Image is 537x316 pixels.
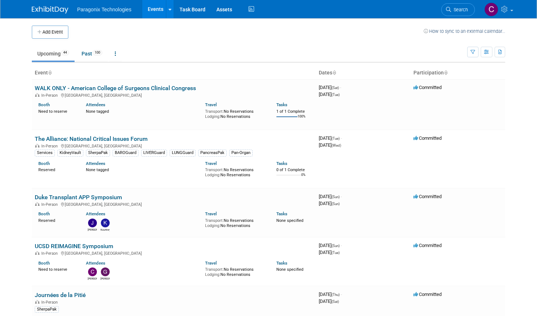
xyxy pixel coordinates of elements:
img: In-Person Event [35,202,39,206]
div: No Reservations No Reservations [205,166,265,177]
a: Duke Transplant APP Symposium [35,194,122,201]
span: None specified [276,218,303,223]
div: SherpaPak [35,306,59,313]
a: Sort by Event Name [48,70,52,76]
span: Search [451,7,468,12]
span: Committed [413,135,442,141]
img: ExhibitDay [32,6,68,14]
div: No Reservations No Reservations [205,108,265,119]
div: Kourtney Lammey [101,227,110,232]
span: (Thu) [332,293,340,297]
span: Lodging: [205,272,220,277]
span: Committed [413,243,442,248]
th: Dates [316,67,411,79]
a: Booth [38,261,50,266]
a: Tasks [276,102,287,107]
span: (Tue) [332,251,340,255]
span: [DATE] [319,135,342,141]
span: (Sun) [332,195,340,199]
span: Lodging: [205,223,220,228]
span: Transport: [205,218,224,223]
a: Travel [205,161,217,166]
div: LIVERGuard [141,150,167,156]
span: 44 [61,50,69,55]
span: [DATE] [319,250,340,255]
div: SherpaPak [86,150,110,156]
a: WALK ONLY - American College of Surgeons Clinical Congress [35,85,196,92]
a: Travel [205,261,217,266]
span: (Sun) [332,244,340,248]
a: Tasks [276,211,287,216]
span: - [341,135,342,141]
div: Reserved [38,166,75,173]
div: [GEOGRAPHIC_DATA], [GEOGRAPHIC_DATA] [35,201,313,207]
span: [DATE] [319,194,342,199]
span: Transport: [205,109,224,114]
span: In-Person [41,202,60,207]
span: - [341,194,342,199]
img: Joseph Clair [88,219,97,227]
span: Committed [413,194,442,199]
a: Travel [205,211,217,216]
span: - [340,85,341,90]
span: [DATE] [319,292,342,297]
div: LUNGGuard [170,150,196,156]
div: Greg Quinn [101,276,110,281]
a: Sort by Participation Type [444,70,447,76]
span: Committed [413,85,442,90]
a: Tasks [276,261,287,266]
span: In-Person [41,300,60,305]
span: In-Person [41,144,60,149]
div: None tagged [86,166,199,173]
a: Booth [38,211,50,216]
span: 100 [92,50,102,55]
div: Services [35,150,55,156]
img: Kourtney Lammey [101,219,110,227]
a: The Alliance: National Critical Issues Forum [35,135,148,142]
a: How to sync to an external calendar... [424,28,505,34]
div: Need to reserve [38,108,75,114]
span: Lodging: [205,173,220,177]
div: Reserved [38,217,75,223]
span: Transport: [205,267,224,272]
a: Travel [205,102,217,107]
span: [DATE] [319,85,341,90]
div: 0 of 1 Complete [276,167,313,173]
a: Attendees [86,102,105,107]
td: 0% [301,173,306,183]
div: PancreasPak [198,150,227,156]
span: [DATE] [319,298,339,304]
a: Attendees [86,261,105,266]
span: - [341,243,342,248]
img: Greg Quinn [101,267,110,276]
img: In-Person Event [35,144,39,147]
img: In-Person Event [35,300,39,304]
a: Past100 [76,47,108,61]
a: Attendees [86,211,105,216]
img: In-Person Event [35,93,39,97]
div: [GEOGRAPHIC_DATA], [GEOGRAPHIC_DATA] [35,92,313,98]
th: Event [32,67,316,79]
img: In-Person Event [35,251,39,255]
a: Journées de la Pitié [35,292,86,298]
span: Lodging: [205,114,220,119]
span: (Sun) [332,202,340,206]
img: Corinne McNamara [484,3,498,16]
span: Committed [413,292,442,297]
div: No Reservations No Reservations [205,217,265,228]
img: Cory Thompson [88,267,97,276]
div: None tagged [86,108,199,114]
span: (Sat) [332,86,339,90]
span: In-Person [41,93,60,98]
a: Booth [38,102,50,107]
td: 100% [298,115,306,124]
div: BAROGuard [113,150,139,156]
div: Cory Thompson [88,276,97,281]
span: Paragonix Technologies [77,7,131,12]
a: Upcoming44 [32,47,75,61]
span: [DATE] [319,201,340,206]
span: In-Person [41,251,60,256]
div: Pan-Organ [229,150,253,156]
span: (Wed) [332,143,341,147]
a: Tasks [276,161,287,166]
